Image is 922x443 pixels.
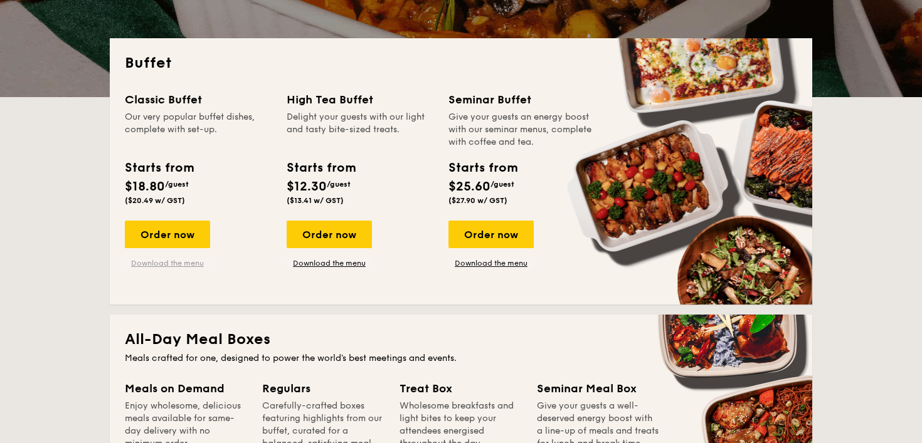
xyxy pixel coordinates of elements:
[327,180,351,189] span: /guest
[125,380,247,397] div: Meals on Demand
[448,91,595,108] div: Seminar Buffet
[125,179,165,194] span: $18.80
[448,179,490,194] span: $25.60
[165,180,189,189] span: /guest
[125,91,272,108] div: Classic Buffet
[400,380,522,397] div: Treat Box
[125,159,193,177] div: Starts from
[287,258,372,268] a: Download the menu
[125,330,797,350] h2: All-Day Meal Boxes
[125,352,797,365] div: Meals crafted for one, designed to power the world's best meetings and events.
[287,196,344,205] span: ($13.41 w/ GST)
[262,380,384,397] div: Regulars
[490,180,514,189] span: /guest
[125,258,210,268] a: Download the menu
[448,111,595,149] div: Give your guests an energy boost with our seminar menus, complete with coffee and tea.
[448,221,534,248] div: Order now
[448,258,534,268] a: Download the menu
[448,196,507,205] span: ($27.90 w/ GST)
[287,179,327,194] span: $12.30
[287,111,433,149] div: Delight your guests with our light and tasty bite-sized treats.
[287,159,355,177] div: Starts from
[537,380,659,397] div: Seminar Meal Box
[287,91,433,108] div: High Tea Buffet
[287,221,372,248] div: Order now
[125,111,272,149] div: Our very popular buffet dishes, complete with set-up.
[125,221,210,248] div: Order now
[125,196,185,205] span: ($20.49 w/ GST)
[125,53,797,73] h2: Buffet
[448,159,517,177] div: Starts from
